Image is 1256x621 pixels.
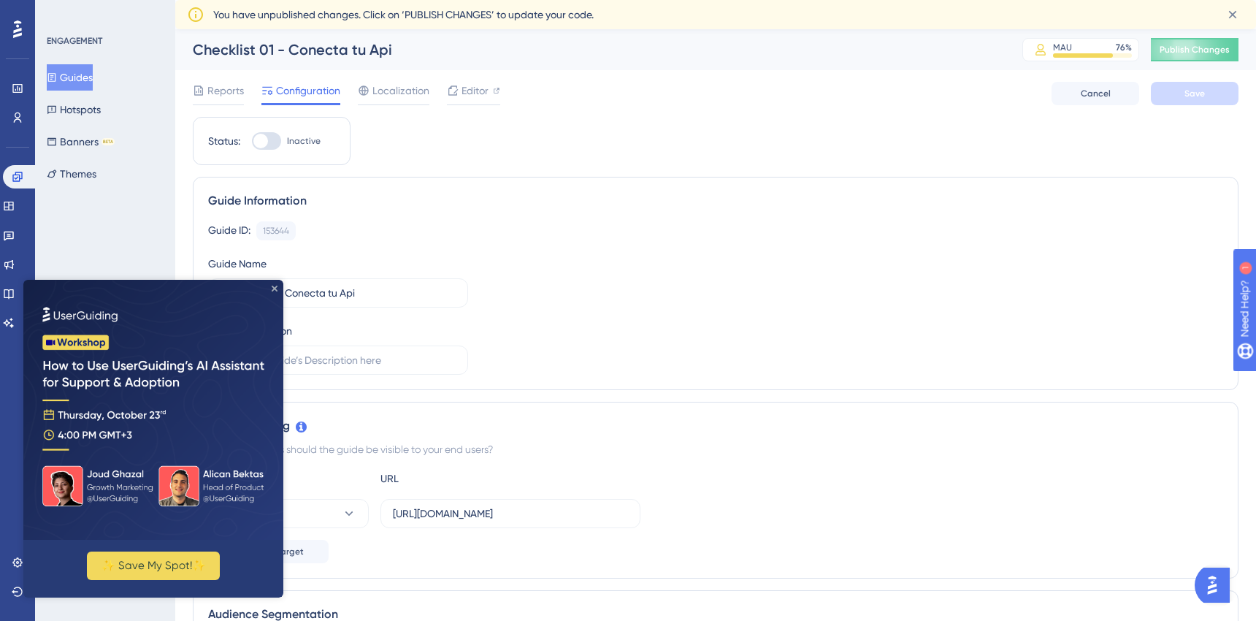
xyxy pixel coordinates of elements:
[221,352,456,368] input: Type your Guide’s Description here
[208,441,1223,458] div: On which pages should the guide be visible to your end users?
[393,506,628,522] input: yourwebsite.com/path
[1151,82,1238,105] button: Save
[47,161,96,187] button: Themes
[193,39,986,60] div: Checklist 01 - Conecta tu Api
[47,64,93,91] button: Guides
[213,6,594,23] span: You have unpublished changes. Click on ‘PUBLISH CHANGES’ to update your code.
[1160,44,1230,56] span: Publish Changes
[1184,88,1205,99] span: Save
[248,6,254,12] div: Close Preview
[1116,42,1132,53] div: 76 %
[1195,563,1238,607] iframe: UserGuiding AI Assistant Launcher
[208,417,1223,435] div: Page Targeting
[276,82,340,99] span: Configuration
[47,96,101,123] button: Hotspots
[208,499,369,528] button: contains
[1052,82,1139,105] button: Cancel
[263,225,289,237] div: 153644
[47,35,102,47] div: ENGAGEMENT
[462,82,489,99] span: Editor
[1053,42,1072,53] div: MAU
[1151,38,1238,61] button: Publish Changes
[34,4,91,21] span: Need Help?
[208,221,250,240] div: Guide ID:
[380,470,541,487] div: URL
[372,82,429,99] span: Localization
[287,135,321,147] span: Inactive
[47,129,115,155] button: BannersBETA
[102,138,115,145] div: BETA
[207,82,244,99] span: Reports
[208,192,1223,210] div: Guide Information
[102,7,106,19] div: 1
[1081,88,1111,99] span: Cancel
[208,255,267,273] div: Guide Name
[221,285,456,301] input: Type your Guide’s Name here
[208,470,369,487] div: Choose A Rule
[64,272,196,300] button: ✨ Save My Spot!✨
[208,132,240,150] div: Status:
